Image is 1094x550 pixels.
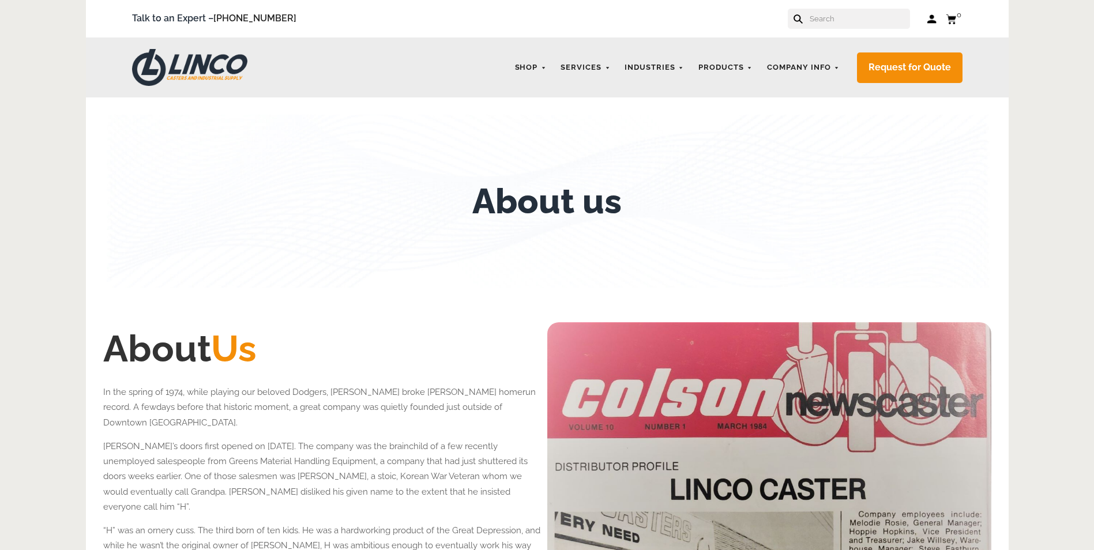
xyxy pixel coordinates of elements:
a: Request for Quote [857,52,963,83]
input: Search [809,9,910,29]
span: [PERSON_NAME]’s doors first opened on [DATE]. The company was the brainchild of a few recently un... [103,441,528,512]
a: Shop [509,56,552,79]
span: In the spring of 1974, while playing our beloved Dodgers, [PERSON_NAME] broke [PERSON_NAME] homer... [103,387,536,428]
a: 0 [946,12,963,26]
h1: About us [472,181,622,221]
a: Log in [927,13,937,25]
img: LINCO CASTERS & INDUSTRIAL SUPPLY [132,49,247,86]
a: Company Info [761,56,845,79]
a: Services [555,56,616,79]
a: Industries [619,56,690,79]
span: 0 [957,10,961,19]
span: Talk to an Expert – [132,11,296,27]
span: About [103,327,257,370]
span: Us [211,327,257,370]
a: Products [693,56,758,79]
a: [PHONE_NUMBER] [213,13,296,24]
